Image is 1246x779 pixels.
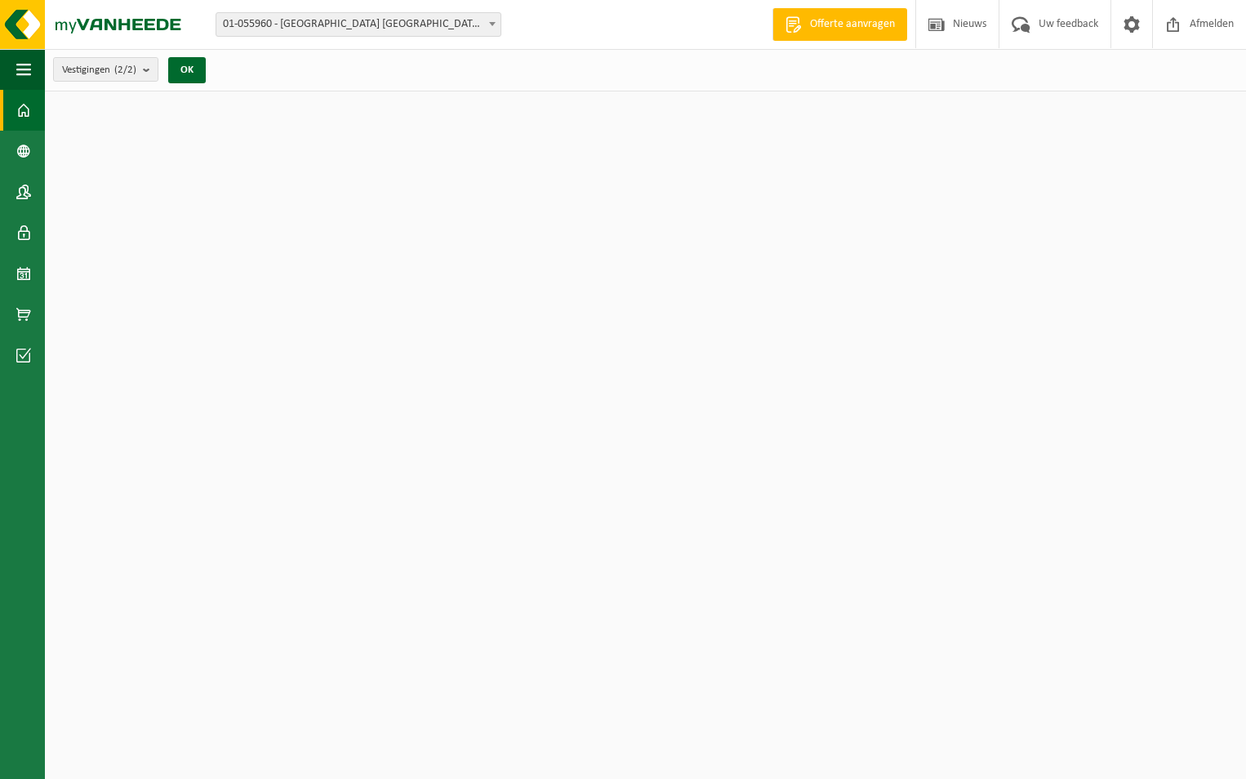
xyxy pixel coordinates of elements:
[772,8,907,41] a: Offerte aanvragen
[168,57,206,83] button: OK
[216,13,501,36] span: 01-055960 - ROCKWOOL BELGIUM NV - WIJNEGEM
[62,58,136,82] span: Vestigingen
[114,65,136,75] count: (2/2)
[53,57,158,82] button: Vestigingen(2/2)
[216,12,501,37] span: 01-055960 - ROCKWOOL BELGIUM NV - WIJNEGEM
[806,16,899,33] span: Offerte aanvragen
